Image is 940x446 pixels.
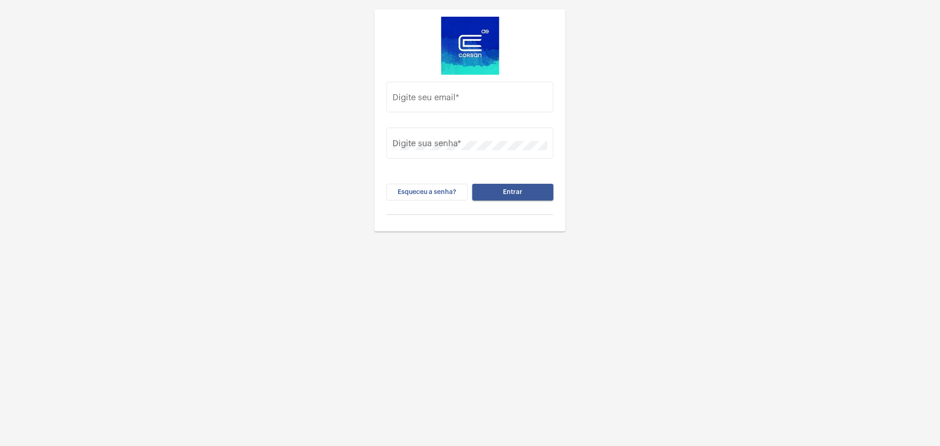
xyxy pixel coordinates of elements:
input: Digite seu email [393,95,547,104]
button: Esqueceu a senha? [386,184,468,200]
span: Esqueceu a senha? [398,189,457,195]
img: d4669ae0-8c07-2337-4f67-34b0df7f5ae4.jpeg [441,17,499,75]
span: Entrar [503,189,523,195]
button: Entrar [472,184,554,200]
